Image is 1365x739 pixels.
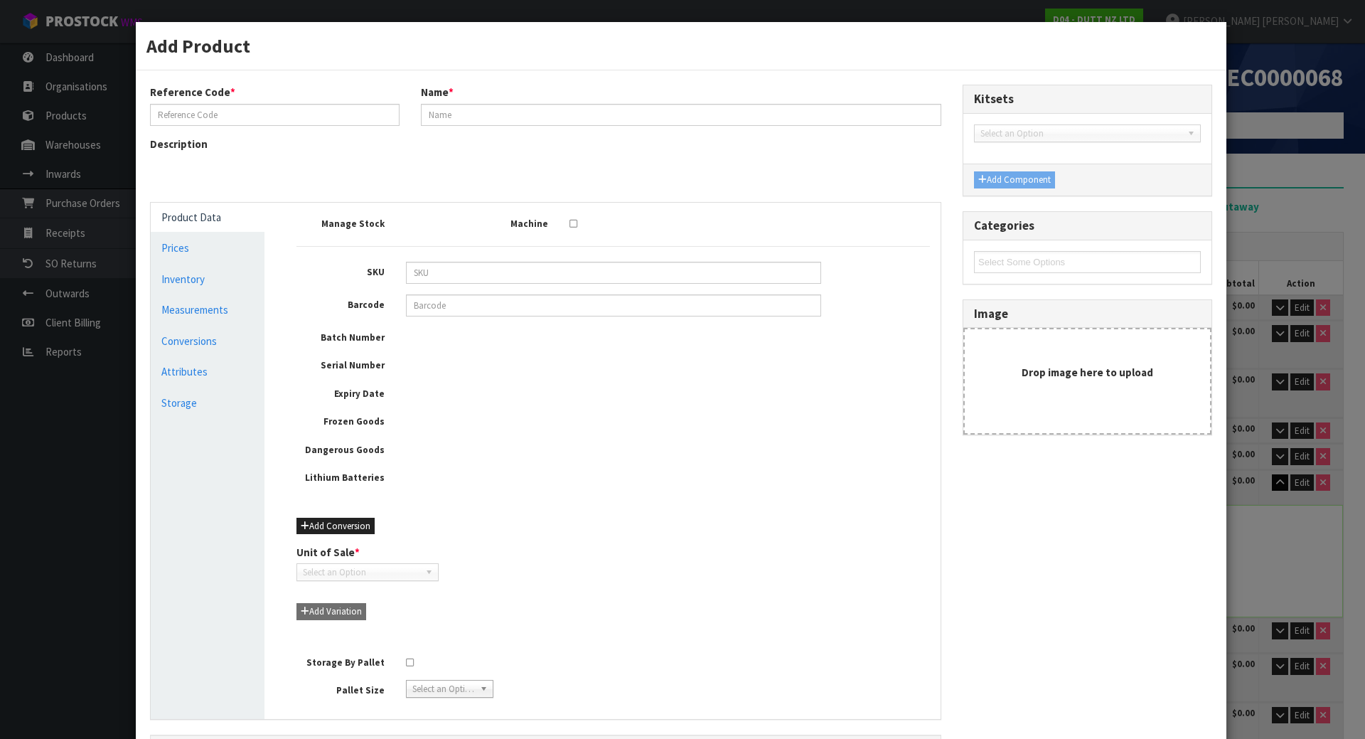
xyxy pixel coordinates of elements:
[296,545,360,560] label: Unit of Sale
[151,357,264,386] a: Attributes
[286,383,395,401] label: Expiry Date
[286,440,395,457] label: Dangerous Goods
[146,33,1216,59] h3: Add Product
[303,564,419,581] span: Select an Option
[151,233,264,262] a: Prices
[151,295,264,324] a: Measurements
[412,681,474,698] span: Select an Option
[980,125,1182,142] span: Select an Option
[406,294,821,317] input: Barcode
[151,388,264,418] a: Storage
[286,262,395,280] label: SKU
[286,652,395,670] label: Storage By Pallet
[286,467,395,485] label: Lithium Batteries
[286,294,395,312] label: Barcode
[286,213,395,231] label: Manage Stock
[449,213,558,231] label: Machine
[421,85,454,100] label: Name
[151,203,264,232] a: Product Data
[974,219,1201,233] h3: Categories
[296,518,375,535] button: Add Conversion
[151,326,264,356] a: Conversions
[150,104,400,126] input: Reference Code
[974,92,1201,106] h3: Kitsets
[150,85,235,100] label: Reference Code
[286,327,395,345] label: Batch Number
[406,262,821,284] input: SKU
[974,171,1055,188] button: Add Component
[974,307,1201,321] h3: Image
[150,137,208,151] label: Description
[151,265,264,294] a: Inventory
[286,355,395,373] label: Serial Number
[296,603,366,620] button: Add Variation
[1022,366,1153,379] strong: Drop image here to upload
[286,411,395,429] label: Frozen Goods
[421,104,941,126] input: Name
[286,680,395,698] label: Pallet Size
